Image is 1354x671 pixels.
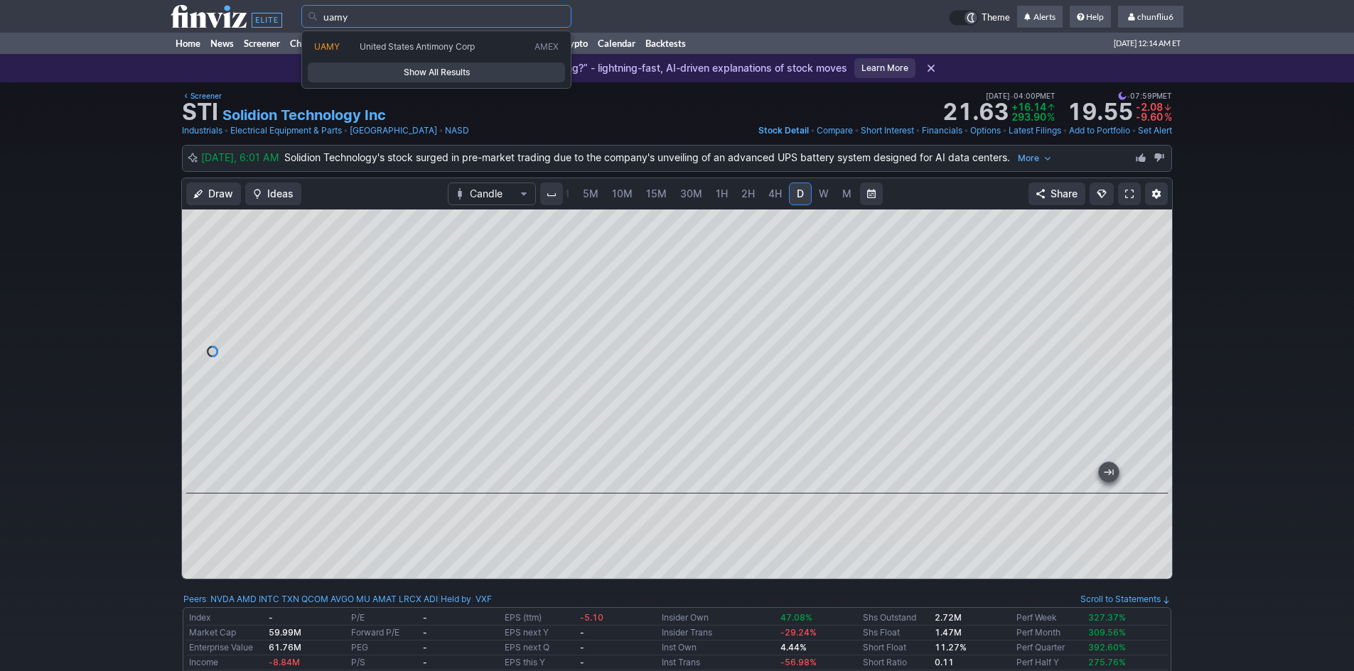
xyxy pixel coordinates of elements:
[1136,101,1163,113] span: -2.08
[580,657,584,667] b: -
[423,612,427,623] b: -
[540,182,563,205] button: Interval
[502,640,576,655] td: EPS next Q
[659,626,778,640] td: Insider Trans
[182,124,222,138] a: Industrials
[640,33,691,54] a: Backtests
[1069,124,1130,138] a: Add to Portfolio
[239,33,285,54] a: Screener
[680,187,702,200] span: 30M
[534,41,559,53] span: AMEX
[1014,626,1085,640] td: Perf Month
[502,626,576,640] td: EPS next Y
[606,182,639,205] a: 10M
[768,187,782,200] span: 4H
[1132,124,1137,138] span: •
[780,627,817,638] span: -29.24%
[970,124,1001,138] a: Options
[208,187,233,201] span: Draw
[861,124,914,138] a: Short Interest
[1114,33,1181,54] span: [DATE] 12:14 AM ET
[810,124,815,138] span: •
[1014,611,1085,626] td: Perf Week
[1011,101,1046,113] span: +16.14
[308,62,565,82] a: Show All Results
[314,41,340,52] span: UAMY
[360,41,475,52] span: United States Antimony Corp
[935,642,967,653] a: 11.27%
[842,187,851,200] span: M
[502,611,576,626] td: EPS (ttm)
[441,594,471,604] a: Held by
[348,640,420,655] td: PEG
[1047,111,1055,123] span: %
[659,655,778,670] td: Inst Trans
[269,657,300,667] span: -8.84M
[269,612,273,623] small: -
[580,627,584,638] b: -
[982,10,1010,26] span: Theme
[1137,11,1173,22] span: chunfliu6
[942,101,1009,124] strong: 21.63
[986,89,1055,102] span: [DATE] 04:00PM ET
[237,592,257,606] a: AMD
[915,124,920,138] span: •
[343,124,348,138] span: •
[576,182,605,205] a: 5M
[186,182,241,205] button: Draw
[267,187,294,201] span: Ideas
[1009,124,1061,138] a: Latest Filings
[424,592,438,606] a: ADI
[1164,111,1172,123] span: %
[922,124,962,138] a: Financials
[780,657,817,667] span: -56.98%
[1136,111,1163,123] span: -9.60
[331,592,354,606] a: AVGO
[301,592,328,606] a: QCOM
[1002,124,1007,138] span: •
[659,640,778,655] td: Inst Own
[854,124,859,138] span: •
[285,33,323,54] a: Charts
[716,187,728,200] span: 1H
[445,124,469,138] a: NASD
[935,612,962,623] b: 2.72M
[470,187,514,201] span: Candle
[964,124,969,138] span: •
[259,592,279,606] a: INTC
[269,627,301,638] b: 59.99M
[1118,89,1172,102] span: 07:59PM ET
[640,182,673,205] a: 15M
[709,182,734,205] a: 1H
[1014,640,1085,655] td: Perf Quarter
[222,105,386,125] a: Solidion Technology Inc
[1063,124,1068,138] span: •
[854,58,915,78] a: Learn More
[797,187,804,200] span: D
[182,101,218,124] h1: STI
[1017,6,1063,28] a: Alerts
[475,592,492,606] a: VXF
[1145,182,1168,205] button: Chart Settings
[224,124,229,138] span: •
[186,640,266,655] td: Enterprise Value
[348,626,420,640] td: Forward P/E
[1010,89,1014,102] span: •
[1088,642,1126,653] span: 392.60%
[230,124,342,138] a: Electrical Equipment & Parts
[735,182,761,205] a: 2H
[812,182,835,205] a: W
[935,657,954,667] a: 0.11
[348,611,420,626] td: P/E
[284,151,1057,163] span: Solidion Technology's stock surged in pre-market trading due to the company's unveiling of an adv...
[646,187,667,200] span: 15M
[399,592,421,606] a: LRCX
[935,627,962,638] b: 1.47M
[659,611,778,626] td: Insider Own
[183,594,206,604] a: Peers
[1118,182,1141,205] a: Fullscreen
[583,187,598,200] span: 5M
[758,124,809,138] a: Stock Detail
